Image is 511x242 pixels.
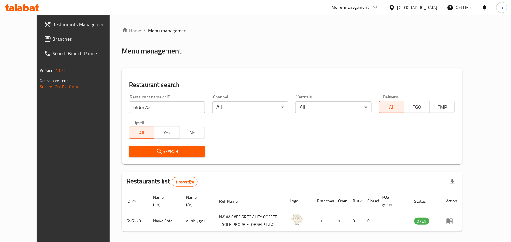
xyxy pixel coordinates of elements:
[39,32,122,46] a: Branches
[122,210,148,232] td: 656570
[127,177,198,187] h2: Restaurants list
[312,210,333,232] td: 1
[285,192,312,210] th: Logo
[122,27,462,34] nav: breadcrumb
[182,210,215,232] td: نوي كافيه
[133,121,144,125] label: Upsell
[362,210,377,232] td: 0
[333,210,348,232] td: 1
[397,4,437,11] div: [GEOGRAPHIC_DATA]
[382,103,402,111] span: All
[129,101,205,113] input: Search for restaurant name or ID..
[290,212,305,227] img: Nawa Cafe
[348,210,362,232] td: 0
[362,192,377,210] th: Closed
[441,192,462,210] th: Action
[446,217,457,224] div: Menu
[379,101,404,113] button: All
[122,46,181,56] h2: Menu management
[129,127,154,139] button: All
[52,50,117,57] span: Search Branch Phone
[172,177,198,187] div: Total records count
[432,103,453,111] span: TMP
[312,192,333,210] th: Branches
[383,95,398,99] label: Delivery
[39,46,122,61] a: Search Branch Phone
[134,148,200,155] span: Search
[148,27,188,34] span: Menu management
[52,21,117,28] span: Restaurants Management
[501,4,503,11] span: a
[182,128,203,137] span: No
[172,179,198,185] span: 1 record(s)
[430,101,455,113] button: TMP
[157,128,177,137] span: Yes
[445,175,460,189] div: Export file
[414,198,434,205] span: Status
[414,218,429,225] span: OPEN
[52,35,117,43] span: Branches
[40,83,78,91] a: Support.OpsPlatform
[295,101,371,113] div: All
[333,192,348,210] th: Open
[55,66,65,74] span: 1.0.0
[212,101,288,113] div: All
[348,192,362,210] th: Busy
[154,127,180,139] button: Yes
[214,210,285,232] td: NAWA CAFE SPECIALITY COFFEE - SOLE PROPRIETORSHIP L.L.C.
[332,4,369,11] div: Menu-management
[122,192,462,232] table: enhanced table
[186,194,207,208] span: Name (Ar)
[153,194,174,208] span: Name (En)
[40,66,54,74] span: Version:
[127,198,138,205] span: ID
[180,127,205,139] button: No
[382,194,402,208] span: POS group
[40,77,68,85] span: Get support on:
[132,128,152,137] span: All
[148,210,182,232] td: Nawa Cafe
[143,27,146,34] li: /
[129,146,205,157] button: Search
[407,103,427,111] span: TGO
[129,80,455,89] h2: Restaurant search
[404,101,430,113] button: TGO
[122,27,141,34] a: Home
[219,198,246,205] span: Ref. Name
[39,17,122,32] a: Restaurants Management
